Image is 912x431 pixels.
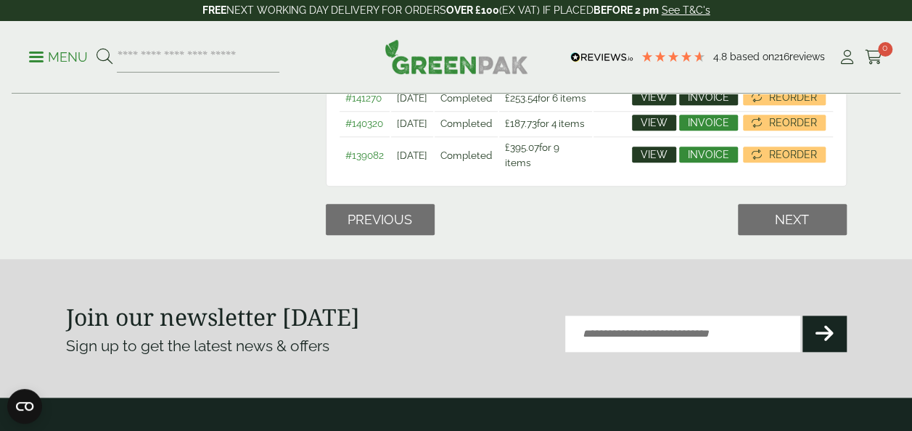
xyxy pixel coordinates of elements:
span: 216 [774,51,789,62]
a: Reorder [743,89,826,105]
strong: OVER £100 [446,4,499,16]
img: REVIEWS.io [570,52,633,62]
time: [DATE] [397,149,427,161]
span: 4.8 [713,51,730,62]
a: View [632,89,676,105]
a: 0 [865,46,883,68]
span: View [641,118,667,128]
a: See T&C's [662,4,710,16]
p: Sign up to get the latest news & offers [66,334,417,358]
p: Menu [29,49,88,66]
a: #141270 [345,92,382,104]
strong: BEFORE 2 pm [593,4,659,16]
a: Reorder [743,147,826,163]
a: Invoice [679,115,738,131]
a: #139082 [345,149,384,161]
span: Invoice [688,92,729,102]
span: Invoice [688,149,729,160]
div: 4.79 Stars [641,50,706,63]
a: Invoice [679,89,738,105]
span: 395.07 [505,141,539,153]
span: Reorder [769,118,817,128]
a: Menu [29,49,88,63]
td: for 4 items [499,111,592,135]
td: Completed [435,86,498,110]
span: View [641,149,667,160]
span: £ [505,118,510,129]
time: [DATE] [397,92,427,104]
span: Reorder [769,92,817,102]
a: Previous [326,204,435,235]
time: [DATE] [397,118,427,129]
td: for 9 items [499,136,592,173]
i: Cart [865,50,883,65]
span: Reorder [769,149,817,160]
a: Next [738,204,847,235]
strong: Join our newsletter [DATE] [66,301,360,332]
span: View [641,92,667,102]
a: Reorder [743,115,826,131]
span: 187.73 [505,118,537,129]
span: £ [505,92,510,104]
span: Previous [348,212,412,228]
span: Based on [730,51,774,62]
i: My Account [838,50,856,65]
span: 0 [878,42,892,57]
span: £ [505,141,510,153]
img: GreenPak Supplies [385,39,528,74]
span: Next [775,212,809,228]
td: Completed [435,136,498,173]
span: reviews [789,51,825,62]
a: Invoice [679,147,738,163]
a: View [632,115,676,131]
strong: FREE [202,4,226,16]
a: View [632,147,676,163]
a: #140320 [345,118,383,129]
button: Open CMP widget [7,389,42,424]
td: for 6 items [499,86,592,110]
span: 253.54 [505,92,538,104]
td: Completed [435,111,498,135]
span: Invoice [688,118,729,128]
